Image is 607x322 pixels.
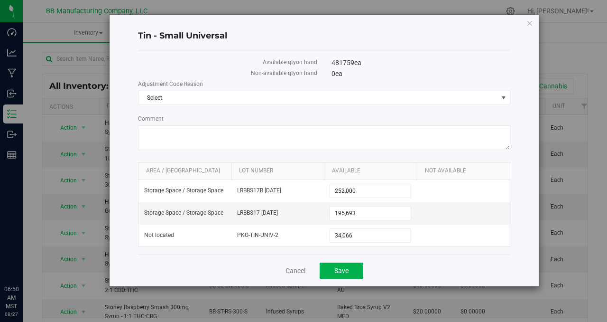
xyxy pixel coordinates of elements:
span: Save [334,267,349,275]
span: 481759 [331,59,361,66]
label: Available qty [138,58,317,66]
input: 34,066 [330,229,411,242]
iframe: Resource center [9,246,38,275]
span: Select [138,91,498,104]
label: Comment [138,114,510,123]
span: on hand [296,70,317,76]
span: Storage Space / Storage Space [144,208,223,218]
span: PKG-TIN-UNIV-2 [237,231,319,240]
span: LRBBS17B [DATE] [237,186,319,195]
a: Area / [GEOGRAPHIC_DATA] [146,167,228,175]
span: ea [354,59,361,66]
span: 0 [331,70,342,77]
a: Available [332,167,414,175]
a: Lot Number [239,167,321,175]
input: 195,693 [330,207,411,220]
label: Adjustment Code Reason [138,80,510,88]
h4: Tin - Small Universal [138,30,510,42]
span: on hand [296,59,317,66]
a: Not Available [425,167,506,175]
button: Save [320,263,363,279]
span: select [498,91,510,104]
span: ea [335,70,342,77]
span: LRBBS17 [DATE] [237,208,319,218]
input: 252,000 [330,184,411,198]
span: Not located [144,231,174,240]
label: Non-available qty [138,69,317,77]
a: Cancel [285,266,305,275]
span: Storage Space / Storage Space [144,186,223,195]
